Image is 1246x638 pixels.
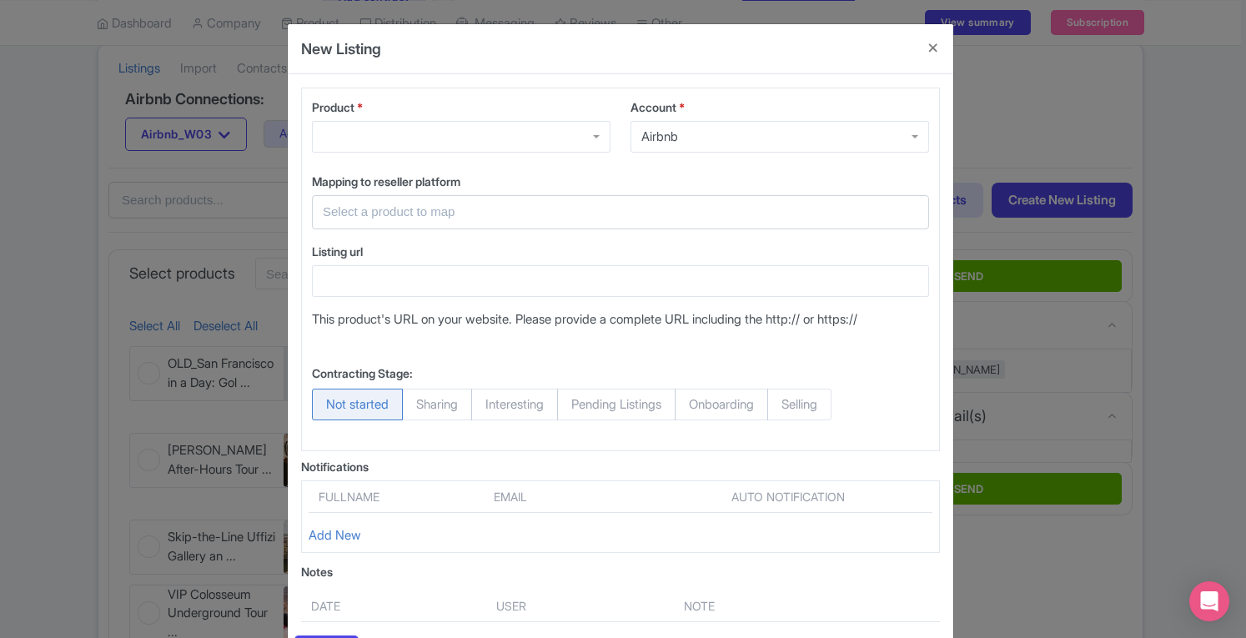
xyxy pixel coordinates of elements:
[309,527,361,543] a: Add New
[631,100,676,114] span: Account
[767,389,832,420] span: Selling
[312,364,413,382] label: Contracting Stage:
[674,590,865,622] th: Note
[301,563,940,580] div: Notes
[1189,581,1229,621] div: Open Intercom Messenger
[323,203,898,222] input: Select a product to map
[312,244,363,259] span: Listing url
[309,488,484,513] th: Fullname
[471,389,558,420] span: Interesting
[402,389,472,420] span: Sharing
[312,173,929,190] label: Mapping to reseller platform
[913,24,953,72] button: Close
[643,488,932,513] th: Auto notification
[675,389,768,420] span: Onboarding
[301,458,940,475] div: Notifications
[312,100,354,114] span: Product
[484,488,600,513] th: Email
[486,590,674,622] th: User
[312,389,403,420] span: Not started
[557,389,676,420] span: Pending Listings
[312,310,929,329] p: This product's URL on your website. Please provide a complete URL including the http:// or https://
[301,38,381,60] h4: New Listing
[641,129,678,144] div: Airbnb
[301,590,486,622] th: Date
